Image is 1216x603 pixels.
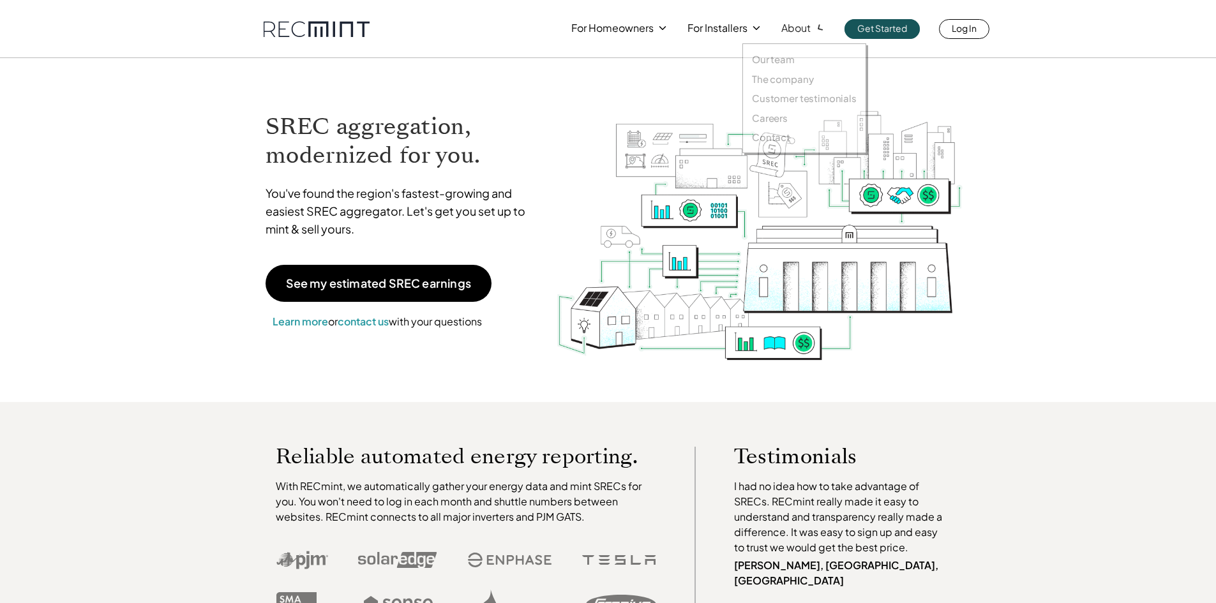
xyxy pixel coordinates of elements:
a: contact us [338,315,389,328]
a: Get Started [844,19,920,39]
p: For Homeowners [571,19,654,37]
p: You've found the region's fastest-growing and easiest SREC aggregator. Let's get you set up to mi... [266,184,537,238]
a: Log In [939,19,989,39]
p: About [781,19,811,37]
p: With RECmint, we automatically gather your energy data and mint SRECs for you. You won't need to ... [276,479,656,525]
p: [PERSON_NAME], [GEOGRAPHIC_DATA], [GEOGRAPHIC_DATA] [734,558,949,588]
img: RECmint value cycle [556,77,963,364]
p: Testimonials [734,447,924,466]
p: For Installers [687,19,747,37]
a: See my estimated SREC earnings [266,265,492,302]
p: Get Started [857,19,907,37]
p: or with your questions [266,313,489,330]
p: I had no idea how to take advantage of SRECs. RECmint really made it easy to understand and trans... [734,479,949,555]
h1: SREC aggregation, modernized for you. [266,112,537,170]
p: Reliable automated energy reporting. [276,447,656,466]
p: See my estimated SREC earnings [286,278,471,289]
a: Learn more [273,315,328,328]
p: Log In [952,19,977,37]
